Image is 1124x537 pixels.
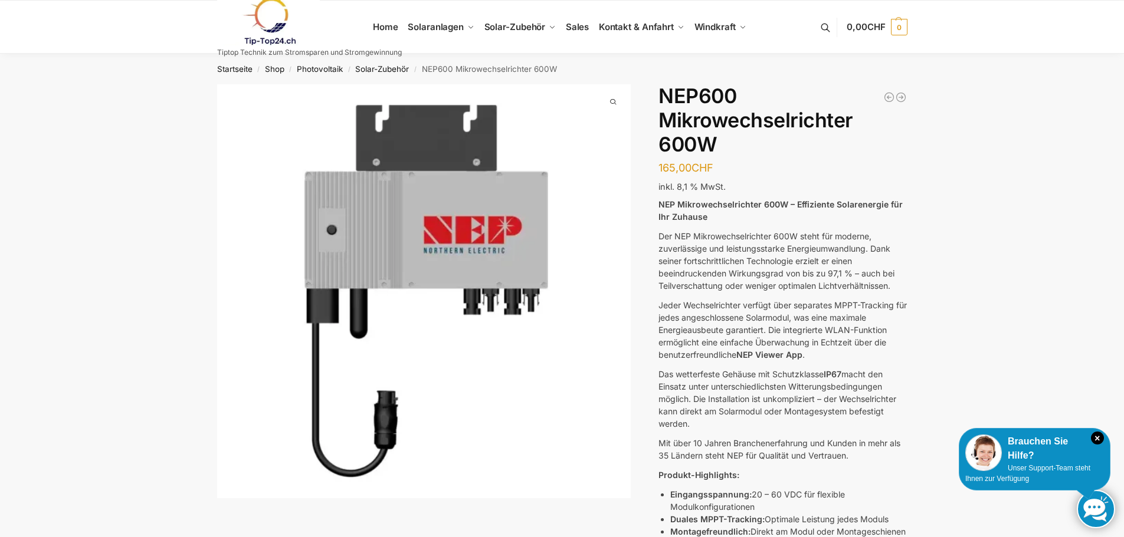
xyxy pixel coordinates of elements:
[409,65,421,74] span: /
[891,19,907,35] span: 0
[689,1,751,54] a: Windkraft
[867,21,886,32] span: CHF
[847,21,885,32] span: 0,00
[670,513,907,525] p: Optimale Leistung jedes Moduls
[253,65,265,74] span: /
[265,64,284,74] a: Shop
[670,489,752,499] strong: Eingangsspannung:
[217,84,631,498] img: nep-microwechselrichter-600w
[895,91,907,103] a: Balkonkraftwerk 445/860 Erweiterungsmodul
[196,54,928,84] nav: Breadcrumb
[217,84,631,498] a: Nep 600nep microwechselrichter 600w e1747777732868
[694,21,736,32] span: Windkraft
[965,434,1104,463] div: Brauchen Sie Hilfe?
[692,162,713,174] span: CHF
[658,437,907,462] p: Mit über 10 Jahren Branchenerfahrung und Kunden in mehr als 35 Ländern steht NEP für Qualität und...
[658,182,726,192] span: inkl. 8,1 % MwSt.
[297,64,343,74] a: Photovoltaik
[824,369,841,379] strong: IP67
[561,1,594,54] a: Sales
[670,488,907,513] p: 20 – 60 VDC für flexible Modulkonfigurationen
[284,65,297,74] span: /
[658,84,907,156] h1: NEP600 Mikrowechselrichter 600W
[484,21,546,32] span: Solar-Zubehör
[965,464,1090,483] span: Unser Support-Team steht Ihnen zur Verfügung
[658,162,713,174] bdi: 165,00
[566,21,589,32] span: Sales
[736,350,802,360] strong: NEP Viewer App
[965,434,1002,471] img: Customer service
[883,91,895,103] a: 100W Schwarz Flexible Solarpanel PV Monokrystallin für Wohnmobil, Balkonkraftwerk, Boot
[670,526,751,536] strong: Montagefreundlich:
[408,21,464,32] span: Solaranlagen
[403,1,479,54] a: Solaranlagen
[670,514,765,524] strong: Duales MPPT-Tracking:
[479,1,561,54] a: Solar-Zubehör
[355,64,409,74] a: Solar-Zubehör
[594,1,689,54] a: Kontakt & Anfahrt
[217,64,253,74] a: Startseite
[658,230,907,292] p: Der NEP Mikrowechselrichter 600W steht für moderne, zuverlässige und leistungsstarke Energieumwan...
[847,9,907,45] a: 0,00CHF 0
[217,49,402,56] p: Tiptop Technik zum Stromsparen und Stromgewinnung
[658,368,907,430] p: Das wetterfeste Gehäuse mit Schutzklasse macht den Einsatz unter unterschiedlichsten Witterungsbe...
[658,470,739,480] strong: Produkt-Highlights:
[658,199,903,222] strong: NEP Mikrowechselrichter 600W – Effiziente Solarenergie für Ihr Zuhause
[658,299,907,361] p: Jeder Wechselrichter verfügt über separates MPPT-Tracking für jedes angeschlossene Solarmodul, wa...
[599,21,674,32] span: Kontakt & Anfahrt
[1091,431,1104,444] i: Schließen
[343,65,355,74] span: /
